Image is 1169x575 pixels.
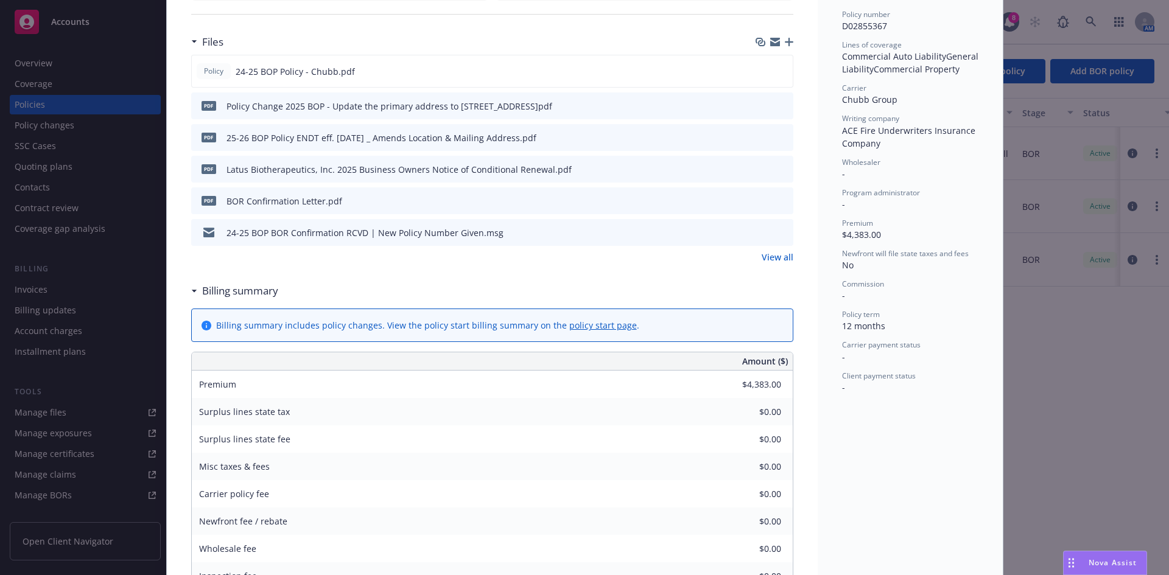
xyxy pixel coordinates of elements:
[842,20,887,32] span: D02855367
[842,94,897,105] span: Chubb Group
[758,195,768,207] button: download file
[762,251,793,263] a: View all
[842,290,845,301] span: -
[842,168,845,179] span: -
[191,34,223,50] div: Files
[758,100,768,113] button: download file
[226,226,504,239] div: 24-25 BOP BOR Confirmation RCVD | New Policy Number Given.msg
[202,164,216,173] span: pdf
[842,371,916,381] span: Client payment status
[709,375,788,394] input: 0.00
[842,198,845,210] span: -
[778,163,788,176] button: preview file
[778,131,788,144] button: preview file
[874,63,960,75] span: Commercial Property
[758,131,768,144] button: download file
[226,131,536,144] div: 25-26 BOP Policy ENDT eff. [DATE] _ Amends Location & Mailing Address.pdf
[842,351,845,363] span: -
[202,66,226,77] span: Policy
[226,100,552,113] div: Policy Change 2025 BOP - Update the primary address to [STREET_ADDRESS]pdf
[777,65,788,78] button: preview file
[842,229,881,240] span: $4,383.00
[842,218,873,228] span: Premium
[842,382,845,393] span: -
[199,488,269,500] span: Carrier policy fee
[842,9,890,19] span: Policy number
[199,406,290,417] span: Surplus lines state tax
[842,157,880,167] span: Wholesaler
[202,133,216,142] span: pdf
[742,355,788,368] span: Amount ($)
[842,259,854,271] span: No
[199,543,256,554] span: Wholesale fee
[191,283,278,299] div: Billing summary
[709,512,788,531] input: 0.00
[842,187,920,198] span: Program administrator
[1064,551,1079,574] div: Drag to move
[709,458,788,476] input: 0.00
[202,34,223,50] h3: Files
[842,248,969,259] span: Newfront will file state taxes and fees
[236,65,355,78] span: 24-25 BOP Policy - Chubb.pdf
[199,378,236,390] span: Premium
[842,51,981,75] span: General Liability
[569,319,637,331] a: policy start page
[842,83,866,93] span: Carrier
[199,461,270,472] span: Misc taxes & fees
[709,540,788,558] input: 0.00
[199,433,290,445] span: Surplus lines state fee
[199,515,287,527] span: Newfront fee / rebate
[226,195,342,207] div: BOR Confirmation Letter.pdf
[778,226,788,239] button: preview file
[202,101,216,110] span: pdf
[1063,551,1147,575] button: Nova Assist
[842,40,902,50] span: Lines of coverage
[202,196,216,205] span: pdf
[216,319,639,332] div: Billing summary includes policy changes. View the policy start billing summary on the .
[842,113,899,124] span: Writing company
[842,340,921,350] span: Carrier payment status
[709,430,788,448] input: 0.00
[758,163,768,176] button: download file
[842,51,946,62] span: Commercial Auto Liability
[202,283,278,299] h3: Billing summary
[778,100,788,113] button: preview file
[842,279,884,289] span: Commission
[778,195,788,207] button: preview file
[757,65,767,78] button: download file
[709,485,788,503] input: 0.00
[226,163,572,176] div: Latus Biotherapeutics, Inc. 2025 Business Owners Notice of Conditional Renewal.pdf
[709,403,788,421] input: 0.00
[1089,557,1137,568] span: Nova Assist
[842,125,978,149] span: ACE Fire Underwriters Insurance Company
[842,320,885,332] span: 12 months
[758,226,768,239] button: download file
[842,309,880,319] span: Policy term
